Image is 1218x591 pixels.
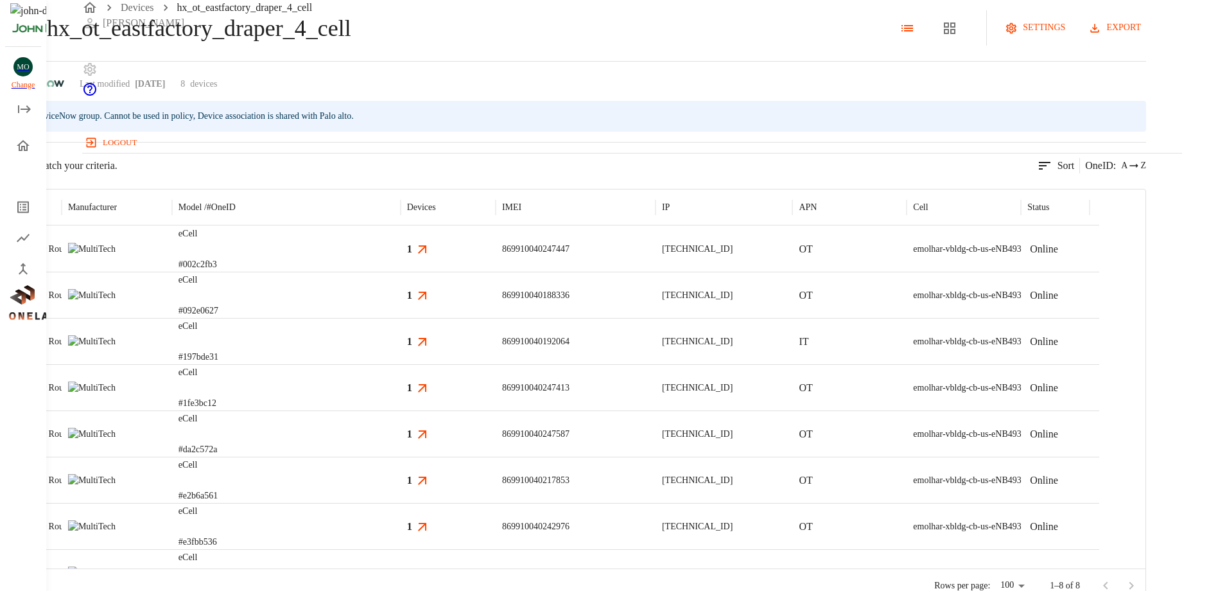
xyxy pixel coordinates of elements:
[178,304,218,317] p: #092e0627
[502,289,570,302] p: 869910040188336
[68,520,116,533] img: MultiTech
[407,202,436,213] div: Devices
[178,505,217,518] p: eCell
[178,490,218,502] p: #e2b6a561
[799,427,812,442] p: OT
[913,567,1152,579] div: emolhar-vbldg-cb-us-eNB493830 #DH240725611::NOKIA::ASIB
[913,335,1152,348] div: emolhar-vbldg-cb-us-eNB493830 #DH240725611::NOKIA::ASIB
[913,337,1034,346] span: emolhar-vbldg-cb-us-eNB493830
[502,243,570,256] p: 869910040247447
[799,565,812,581] p: OT
[662,428,733,441] p: [TECHNICAL_ID]
[662,201,670,214] p: IP
[82,88,98,99] span: Support Portal
[121,2,154,13] a: Devices
[913,289,1152,302] div: emolhar-xbldg-cb-us-eNB493831 #DH240725609::NOKIA::ASIB
[1030,288,1058,303] p: Online
[913,520,1152,533] div: emolhar-xbldg-cb-us-eNB493831 #DH240725609::NOKIA::ASIB
[1030,427,1058,442] p: Online
[82,88,98,99] a: onelayer-support
[502,474,570,487] p: 869910040217853
[407,427,412,441] h3: 1
[178,443,218,456] p: #da2c572a
[662,474,733,487] p: [TECHNICAL_ID]
[82,132,1182,153] a: logout
[1027,201,1049,214] p: Status
[799,334,808,349] p: IT
[799,473,812,488] p: OT
[913,383,1034,393] span: emolhar-vbldg-cb-us-eNB493830
[662,567,733,579] p: [TECHNICAL_ID]
[1030,242,1058,257] p: Online
[662,289,733,302] p: [TECHNICAL_ID]
[913,568,1034,578] span: emolhar-vbldg-cb-us-eNB493830
[178,258,217,271] p: #002c2fb3
[178,201,236,214] p: Model /
[407,242,412,256] h3: 1
[37,158,117,173] p: match your criteria.
[502,382,570,394] p: 869910040247413
[502,428,570,441] p: 869910040247587
[103,15,184,31] p: [PERSON_NAME]
[178,320,218,333] p: eCell
[1030,334,1058,349] p: Online
[799,519,812,534] p: OT
[913,243,1152,256] div: emolhar-vbldg-cb-us-eNB493830 #DH240725611::NOKIA::ASIB
[913,201,928,214] p: Cell
[178,412,218,425] p: eCell
[68,567,116,579] img: MultiTech
[68,289,116,302] img: MultiTech
[799,380,812,396] p: OT
[178,551,215,564] p: eCell
[407,380,412,395] h3: 1
[407,334,412,349] h3: 1
[82,132,142,153] button: logout
[407,288,412,303] h3: 1
[68,474,116,487] img: MultiTech
[207,202,236,212] span: # OneID
[913,428,1152,441] div: emolhar-vbldg-cb-us-eNB493830 #DH240725611::NOKIA::ASIB
[178,351,218,364] p: #197bde31
[913,382,1152,394] div: emolhar-vbldg-cb-us-eNB493830 #DH240725611::NOKIA::ASIB
[502,201,521,214] p: IMEI
[178,366,216,379] p: eCell
[913,244,1034,254] span: emolhar-vbldg-cb-us-eNB493830
[1121,159,1127,172] span: A
[913,475,1034,485] span: emolhar-vbldg-cb-us-eNB493830
[502,335,570,348] p: 869910040192064
[68,243,116,256] img: MultiTech
[1057,158,1075,173] p: Sort
[407,565,412,580] h3: 1
[178,227,217,240] p: eCell
[68,201,117,214] p: Manufacturer
[913,290,1034,300] span: emolhar-xbldg-cb-us-eNB493831
[407,473,412,488] h3: 1
[178,536,217,549] p: #e3fbb536
[662,382,733,394] p: [TECHNICAL_ID]
[1140,159,1146,172] span: Z
[178,274,218,287] p: eCell
[799,242,812,257] p: OT
[913,522,1034,531] span: emolhar-xbldg-cb-us-eNB493831
[913,474,1152,487] div: emolhar-vbldg-cb-us-eNB493830 #DH240725611::NOKIA::ASIB
[662,243,733,256] p: [TECHNICAL_ID]
[502,520,570,533] p: 869910040242976
[68,428,116,441] img: MultiTech
[178,397,216,410] p: #1fe3bc12
[407,519,412,534] h3: 1
[662,520,733,533] p: [TECHNICAL_ID]
[1030,473,1058,488] p: Online
[1030,565,1058,581] p: Online
[662,335,733,348] p: [TECHNICAL_ID]
[502,567,570,579] p: 869910040247686
[913,429,1034,439] span: emolhar-vbldg-cb-us-eNB493830
[68,335,116,348] img: MultiTech
[799,288,812,303] p: OT
[178,459,218,472] p: eCell
[1030,519,1058,534] p: Online
[1085,158,1116,173] p: OneID :
[68,382,116,394] img: MultiTech
[799,201,817,214] p: APN
[1030,380,1058,396] p: Online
